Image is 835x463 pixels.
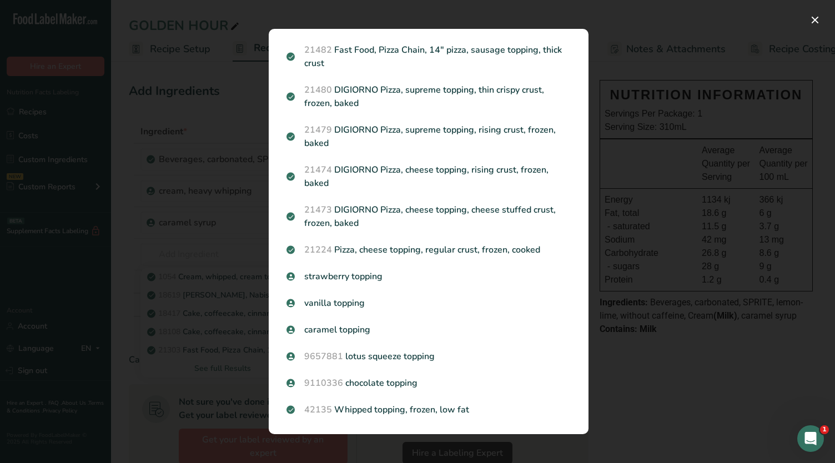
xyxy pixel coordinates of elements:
p: DIGIORNO Pizza, supreme topping, thin crispy crust, frozen, baked [286,83,571,110]
p: Pizza, cheese topping, regular crust, frozen, cooked [286,243,571,256]
p: Fast Food, Pizza Chain, 14" pizza, sausage topping, thick crust [286,43,571,70]
span: 21479 [304,124,332,136]
p: DIGIORNO Pizza, cheese topping, rising crust, frozen, baked [286,163,571,190]
span: 9110336 [304,377,343,389]
p: caramel topping [286,323,571,336]
span: 21482 [304,44,332,56]
span: 21480 [304,84,332,96]
p: chocolate topping [286,376,571,390]
span: 21473 [304,204,332,216]
p: DIGIORNO Pizza, cheese topping, cheese stuffed crust, frozen, baked [286,203,571,230]
span: 1 [820,425,829,434]
p: strawberry topping [286,270,571,283]
span: 21474 [304,164,332,176]
span: 21224 [304,244,332,256]
p: DIGIORNO Pizza, supreme topping, rising crust, frozen, baked [286,123,571,150]
span: 9657881 [304,350,343,363]
span: 42135 [304,404,332,416]
iframe: Intercom live chat [797,425,824,452]
p: lotus squeeze topping [286,350,571,363]
p: vanilla topping [286,296,571,310]
p: Whipped topping, frozen, low fat [286,403,571,416]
